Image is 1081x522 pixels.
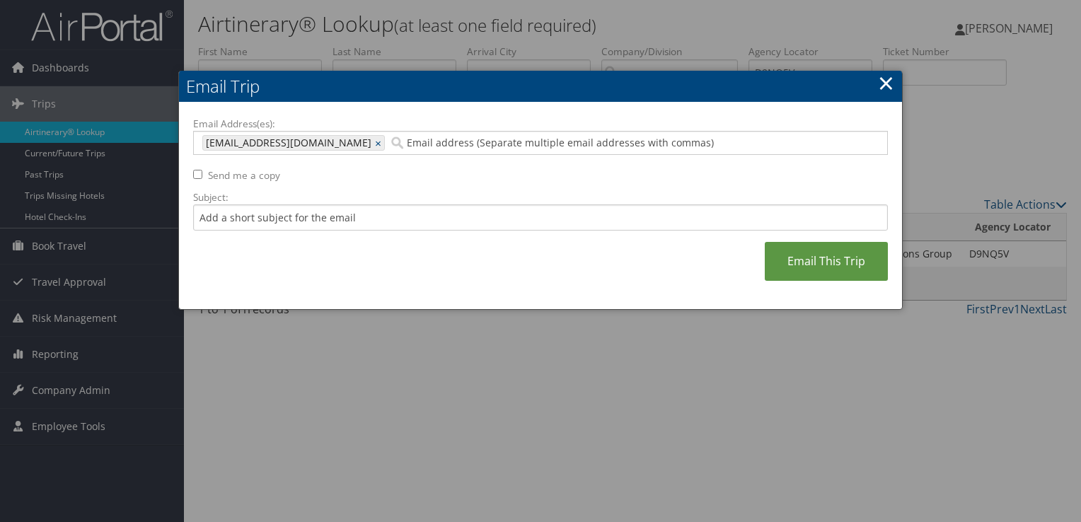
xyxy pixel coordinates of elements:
a: Email This Trip [765,242,888,281]
h2: Email Trip [179,71,902,102]
label: Email Address(es): [193,117,888,131]
label: Send me a copy [208,168,280,182]
a: × [878,69,894,97]
span: [EMAIL_ADDRESS][DOMAIN_NAME] [203,136,371,150]
input: Email address (Separate multiple email addresses with commas) [388,136,850,150]
a: × [375,136,384,150]
input: Add a short subject for the email [193,204,888,231]
label: Subject: [193,190,888,204]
